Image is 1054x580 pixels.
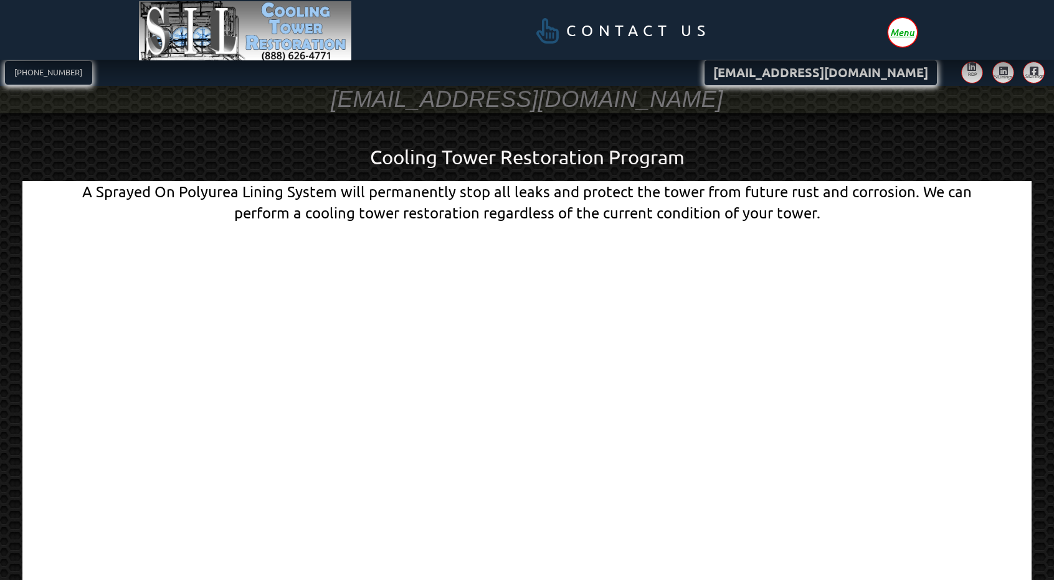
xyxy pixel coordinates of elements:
[139,1,351,61] img: Image
[713,67,928,79] span: [EMAIL_ADDRESS][DOMAIN_NAME]
[705,60,937,86] a: [EMAIL_ADDRESS][DOMAIN_NAME]
[566,23,710,39] span: Contact Us
[888,18,917,47] div: Toggle Off Canvas Content
[994,74,1009,79] span: SILinings
[1023,62,1045,83] a: SILinings
[961,62,983,83] a: RDP
[890,27,914,37] span: Menu
[511,10,729,52] a: Contact Us
[14,68,82,77] span: [PHONE_NUMBER]
[5,61,93,85] a: [PHONE_NUMBER]
[73,144,981,171] h1: Cooling Tower Restoration Program
[992,62,1014,83] a: SILinings
[1025,73,1041,78] span: SILinings
[331,85,723,115] h3: [EMAIL_ADDRESS][DOMAIN_NAME]
[73,181,981,223] div: A Sprayed On Polyurea Lining System will permanently stop all leaks and protect the tower from fu...
[968,72,977,77] span: RDP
